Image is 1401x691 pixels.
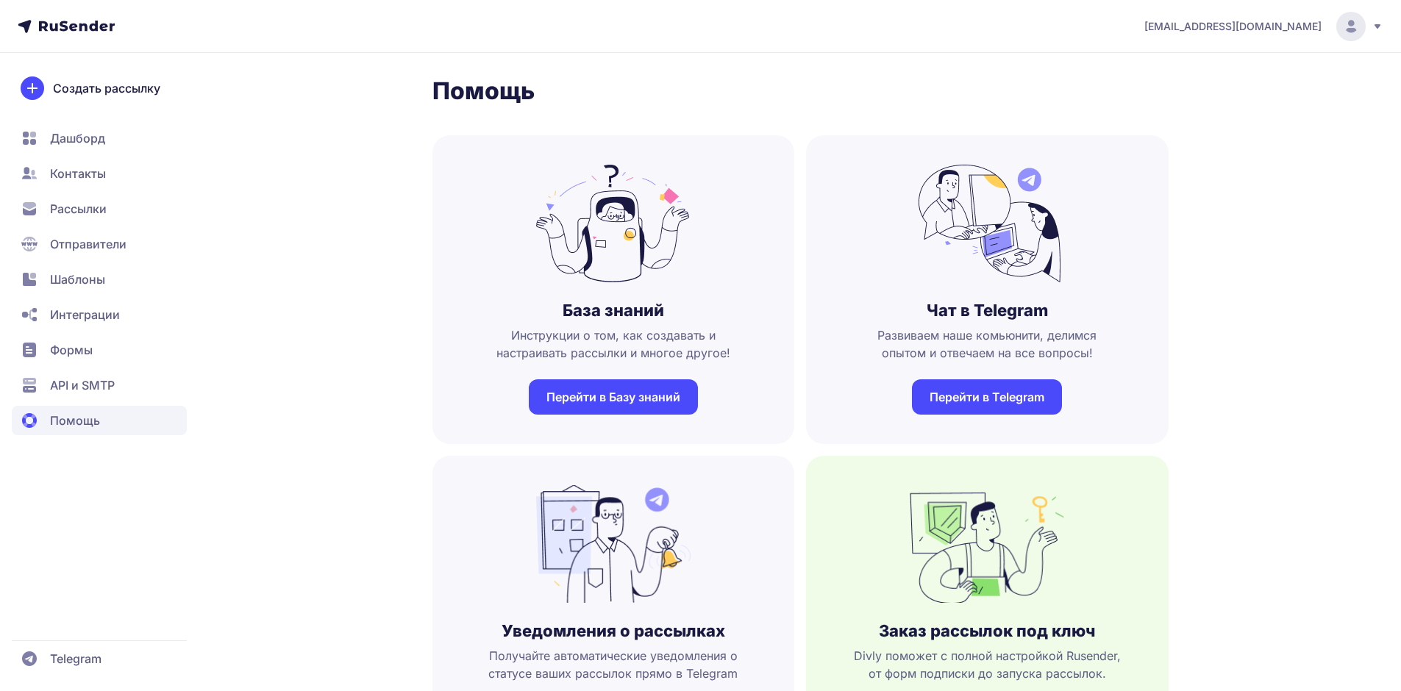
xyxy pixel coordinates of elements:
span: Создать рассылку [53,79,160,97]
a: Перейти в Базу знаний [529,379,698,415]
h3: База знаний [563,300,664,321]
span: Интеграции [50,306,120,323]
img: no_photo [910,165,1064,282]
h3: Уведомления о рассылках [502,620,725,641]
span: Рассылки [50,200,107,218]
h1: Помощь [432,76,1169,106]
span: Отправители [50,235,126,253]
span: Инструкции о том, как создавать и настраивать рассылки и многое другое! [456,326,771,362]
a: Перейти в Telegram [912,379,1062,415]
img: no_photo [910,485,1064,603]
h3: Чат в Telegram [927,300,1048,321]
span: Telegram [50,650,101,667]
img: no_photo [536,485,691,603]
span: [EMAIL_ADDRESS][DOMAIN_NAME] [1144,19,1322,34]
span: Контакты [50,165,106,182]
span: Развиваем наше комьюнити, делимся опытом и отвечаем на все вопросы! [830,326,1145,362]
span: Шаблоны [50,271,105,288]
span: Формы [50,341,93,359]
span: API и SMTP [50,376,115,394]
img: no_photo [536,165,691,282]
span: Дашборд [50,129,105,147]
h3: Заказ рассылок под ключ [879,620,1095,641]
span: Получайте автоматические уведомления о статусе ваших рассылок прямо в Telegram [456,647,771,682]
a: Telegram [12,644,187,673]
span: Divly поможет с полной настройкой Rusender, от форм подписки до запуска рассылок. [830,647,1145,682]
span: Помощь [50,412,100,429]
